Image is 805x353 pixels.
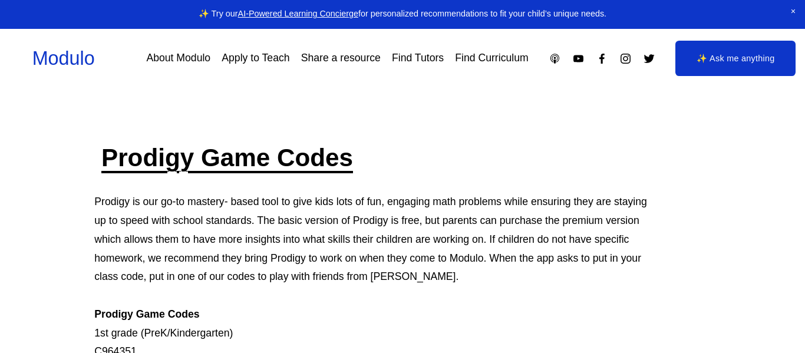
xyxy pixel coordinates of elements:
[94,308,199,320] strong: Prodigy Game Codes
[455,48,528,69] a: Find Curriculum
[222,48,289,69] a: Apply to Teach
[238,9,358,18] a: AI-Powered Learning Concierge
[619,52,632,65] a: Instagram
[301,48,381,69] a: Share a resource
[572,52,585,65] a: YouTube
[549,52,561,65] a: Apple Podcasts
[146,48,210,69] a: About Modulo
[643,52,655,65] a: Twitter
[596,52,608,65] a: Facebook
[101,144,353,171] a: Prodigy Game Codes
[392,48,444,69] a: Find Tutors
[675,41,796,76] a: ✨ Ask me anything
[32,48,95,69] a: Modulo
